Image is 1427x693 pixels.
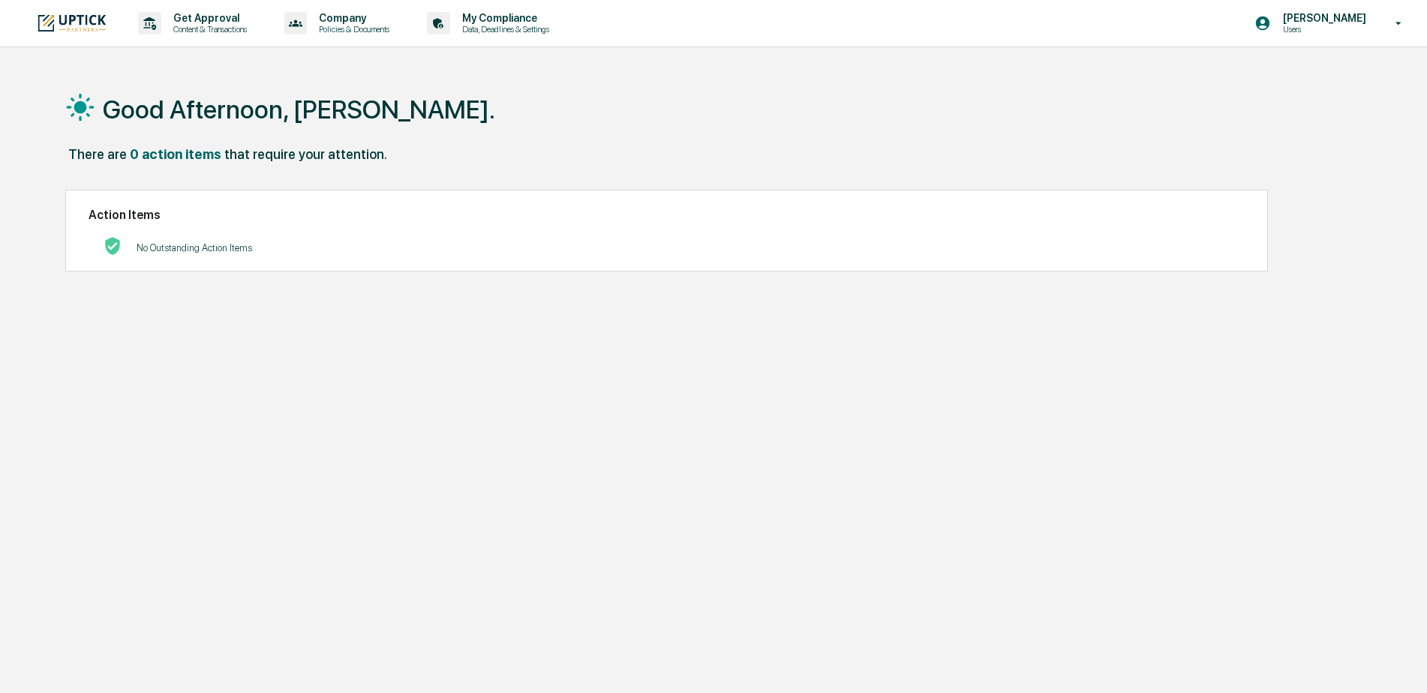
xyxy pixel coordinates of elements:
[1271,24,1374,34] p: Users
[36,13,108,33] img: logo
[103,94,495,124] h1: Good Afternoon, [PERSON_NAME].
[89,208,1245,222] h2: Action Items
[450,24,557,34] p: Data, Deadlines & Settings
[224,146,387,162] div: that require your attention.
[1271,12,1374,24] p: [PERSON_NAME]
[450,12,557,24] p: My Compliance
[68,146,127,162] div: There are
[130,146,221,162] div: 0 action items
[161,12,254,24] p: Get Approval
[104,237,122,255] img: No Actions logo
[137,242,252,253] p: No Outstanding Action Items
[307,12,397,24] p: Company
[161,24,254,34] p: Content & Transactions
[307,24,397,34] p: Policies & Documents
